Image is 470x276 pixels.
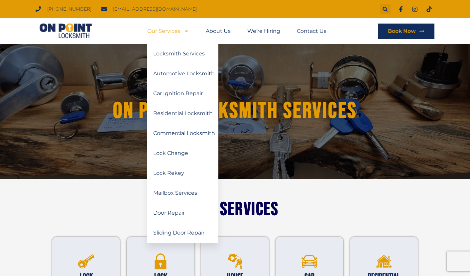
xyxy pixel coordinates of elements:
a: About Us [206,24,231,39]
a: Car Ignition Repair [147,84,218,103]
a: Locksmith Services [147,44,218,64]
a: Automotive Locksmith [147,64,218,84]
a: Residential Locksmith [147,103,218,123]
a: Lock Change [147,143,218,163]
a: Contact Us [297,24,326,39]
a: Door Repair [147,203,218,223]
a: Sliding Door Repair [147,223,218,243]
h1: On Point Locksmith Services [56,99,414,123]
ul: Our Services [147,44,218,243]
h2: Our Services [49,202,421,217]
a: Commercial Locksmith [147,123,218,143]
a: Mailbox Services [147,183,218,203]
span: [EMAIL_ADDRESS][DOMAIN_NAME] [111,5,197,14]
a: Our Services [147,24,189,39]
div: Search [380,4,391,14]
a: Lock Rekey [147,163,218,183]
span: [PHONE_NUMBER] [46,5,91,14]
a: We’re Hiring [247,24,280,39]
span: Book Now [388,29,416,34]
a: Book Now [378,24,434,39]
nav: Menu [147,24,326,39]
